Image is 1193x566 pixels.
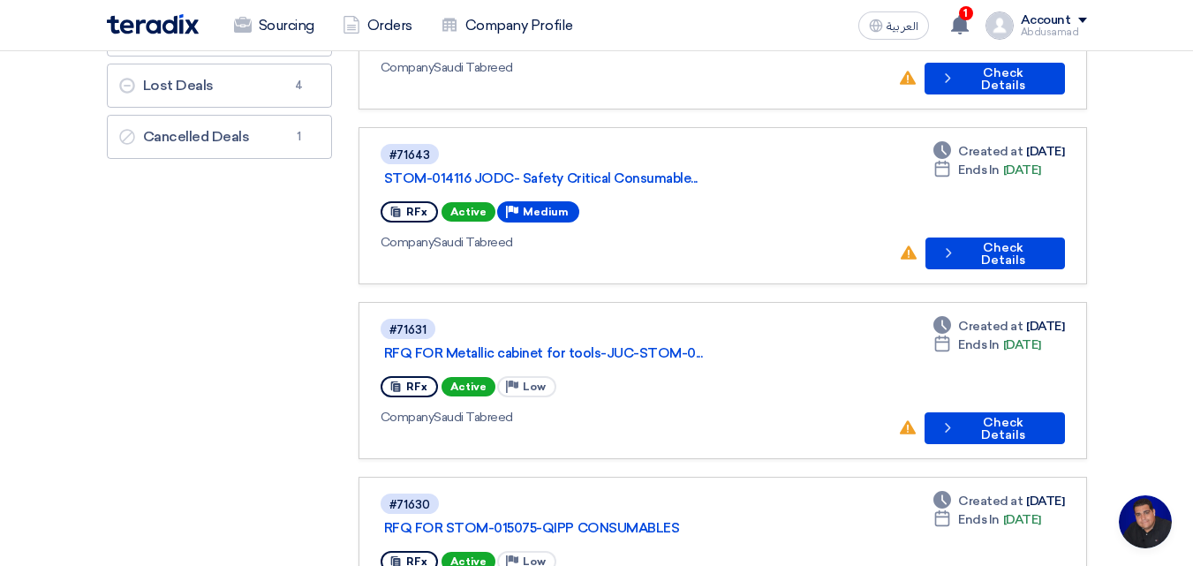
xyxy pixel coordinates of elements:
button: العربية [858,11,929,40]
span: Ends In [958,161,1000,179]
a: Orders [328,6,427,45]
span: Company [381,235,434,250]
span: 1 [289,128,310,146]
div: [DATE] [933,336,1041,354]
div: [DATE] [933,492,1064,510]
a: Lost Deals4 [107,64,332,108]
span: Ends In [958,510,1000,529]
span: 1 [959,6,973,20]
span: Created at [958,492,1023,510]
div: Saudi Tabreed [381,233,885,252]
span: Low [523,381,546,393]
button: Check Details [925,412,1065,444]
a: RFQ FOR Metallic cabinet for tools-JUC-STOM-0... [384,345,826,361]
div: [DATE] [933,510,1041,529]
span: 4 [289,77,310,94]
img: profile_test.png [985,11,1014,40]
span: Created at [958,142,1023,161]
a: Sourcing [220,6,328,45]
a: STOM-014116 JODC- Safety Critical Consumable... [384,170,826,186]
div: Abdusamad [1021,27,1087,37]
a: RFQ FOR STOM-015075-QIPP CONSUMABLES [384,520,826,536]
span: Medium [523,206,569,218]
div: Open chat [1119,495,1172,548]
button: Check Details [925,238,1065,269]
span: RFx [406,206,427,218]
span: العربية [887,20,918,33]
a: Company Profile [427,6,587,45]
div: Account [1021,13,1071,28]
div: Saudi Tabreed [381,58,885,77]
span: Company [381,410,434,425]
div: [DATE] [933,317,1064,336]
span: RFx [406,381,427,393]
a: Cancelled Deals1 [107,115,332,159]
img: Teradix logo [107,14,199,34]
div: [DATE] [933,142,1064,161]
div: [DATE] [933,161,1041,179]
span: Company [381,60,434,75]
span: Created at [958,317,1023,336]
button: Check Details [925,63,1064,94]
span: Ends In [958,336,1000,354]
div: #71630 [389,499,430,510]
span: Active [442,377,495,396]
span: Active [442,202,495,222]
div: #71643 [389,149,430,161]
div: #71631 [389,324,427,336]
div: Saudi Tabreed [381,408,884,426]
